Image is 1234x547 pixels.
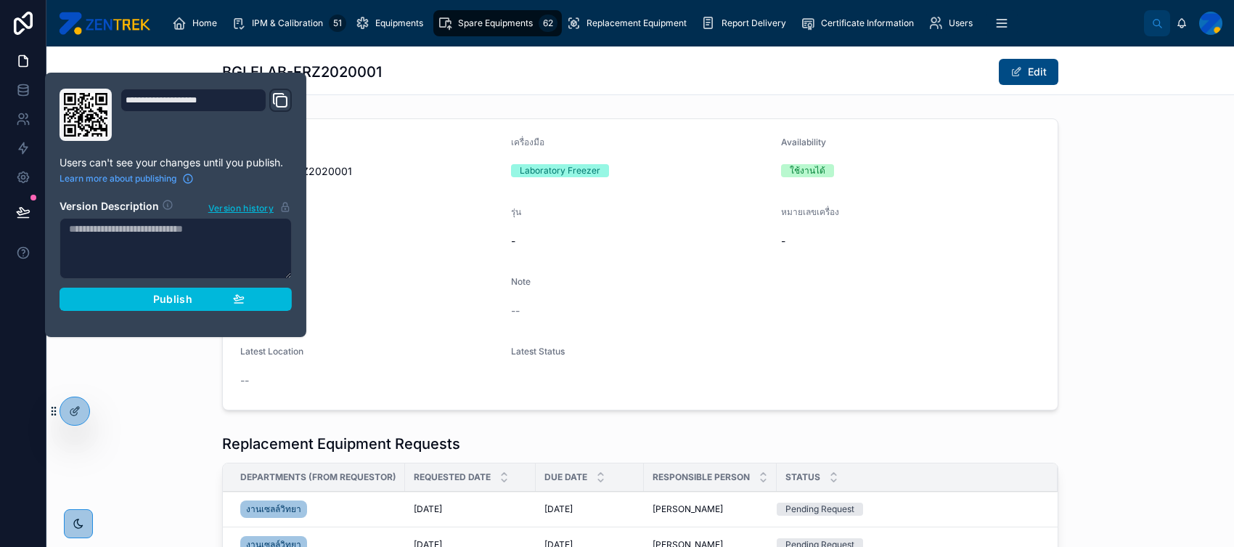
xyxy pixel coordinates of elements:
[697,10,796,36] a: Report Delivery
[511,206,521,217] span: รุ่น
[587,17,687,29] span: Replacement Equipment
[240,164,499,179] span: BGLELAB-FRZ2020001
[653,503,768,515] a: [PERSON_NAME]
[544,503,635,515] a: [DATE]
[821,17,914,29] span: Certificate Information
[60,173,194,185] a: Learn more about publishing
[653,471,750,483] span: Responsible person
[222,434,460,454] h1: Replacement Equipment Requests
[924,10,983,36] a: Users
[153,293,192,306] span: Publish
[192,17,217,29] span: Home
[722,17,786,29] span: Report Delivery
[781,206,839,217] span: หมายเลขเครื่อง
[511,234,770,248] span: -
[329,15,346,32] div: 51
[458,17,533,29] span: Spare Equipments
[511,137,544,147] span: เครื่องมือ
[520,164,600,177] div: Laboratory Freezer
[511,276,531,287] span: Note
[240,346,303,357] span: Latest Location
[60,288,292,311] button: Publish
[511,346,565,357] span: Latest Status
[60,155,292,170] p: Users can't see your changes until you publish.
[781,234,973,248] span: -
[414,503,442,515] span: [DATE]
[240,498,396,521] a: งานเซลล์วิทยา
[240,501,307,518] a: งานเซลล์วิทยา
[208,200,274,214] span: Version history
[790,164,825,177] div: ใช้งานได้
[58,12,150,35] img: App logo
[60,173,176,185] span: Learn more about publishing
[375,17,423,29] span: Equipments
[785,503,854,516] div: Pending Request
[222,62,382,82] h1: BGLELAB-FRZ2020001
[60,199,159,215] h2: Version Description
[433,10,562,36] a: Spare Equipments62
[351,10,433,36] a: Equipments
[544,503,573,515] span: [DATE]
[785,471,820,483] span: Status
[781,137,826,147] span: Availability
[240,471,396,483] span: Departments (from Requestor)
[511,304,520,318] span: --
[240,373,249,388] span: --
[949,17,973,29] span: Users
[120,89,292,141] div: Domain and Custom Link
[168,10,227,36] a: Home
[414,471,491,483] span: Requested Date
[208,199,292,215] button: Version history
[999,59,1058,85] button: Edit
[544,471,587,483] span: Due Date
[562,10,697,36] a: Replacement Equipment
[796,10,924,36] a: Certificate Information
[539,15,557,32] div: 62
[227,10,351,36] a: IPM & Calibration51
[240,304,499,318] span: -20 °C
[653,503,723,515] span: [PERSON_NAME]
[777,503,1040,516] a: Pending Request
[414,503,527,515] a: [DATE]
[246,503,301,515] span: งานเซลล์วิทยา
[162,7,1144,39] div: scrollable content
[252,17,323,29] span: IPM & Calibration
